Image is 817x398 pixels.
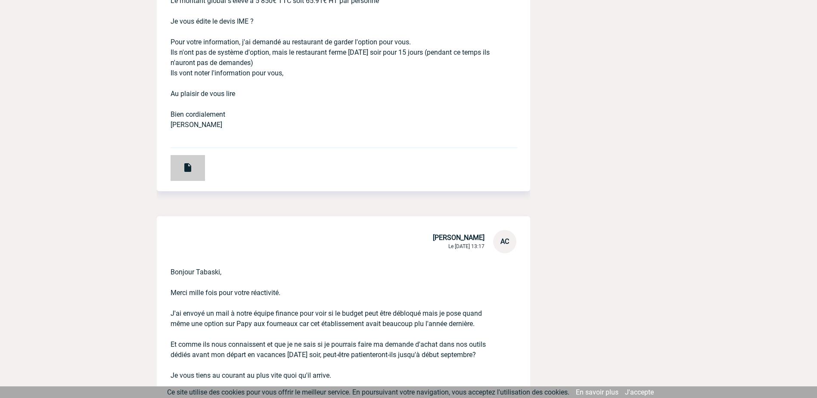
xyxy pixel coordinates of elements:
span: Ce site utilise des cookies pour vous offrir le meilleur service. En poursuivant votre navigation... [167,388,569,396]
span: [PERSON_NAME] [433,233,485,242]
a: J'accepte [625,388,654,396]
span: AC [500,237,509,246]
span: Le [DATE] 13:17 [448,243,485,249]
a: IME - Papy Aux Fourneaux.pdf [157,160,205,168]
a: En savoir plus [576,388,618,396]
